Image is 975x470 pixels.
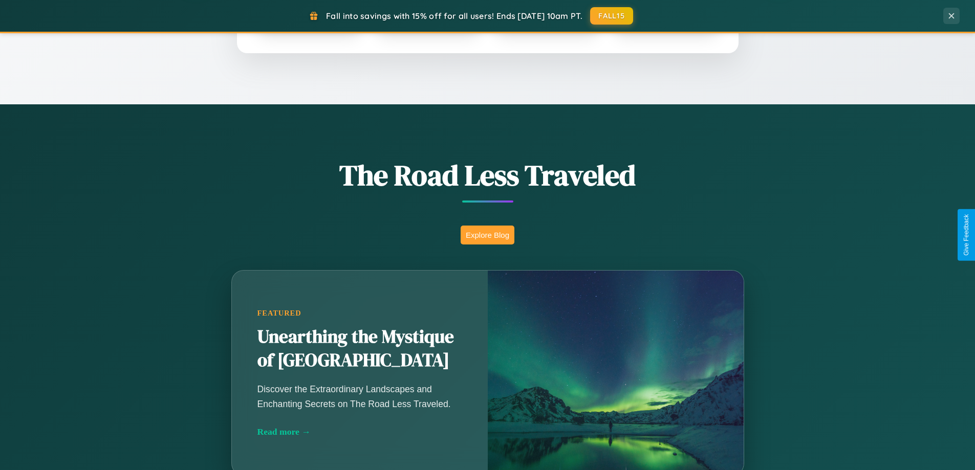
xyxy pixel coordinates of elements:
h1: The Road Less Traveled [181,155,795,195]
div: Give Feedback [963,214,970,256]
div: Read more → [257,427,462,437]
h2: Unearthing the Mystique of [GEOGRAPHIC_DATA] [257,325,462,372]
span: Fall into savings with 15% off for all users! Ends [DATE] 10am PT. [326,11,582,21]
button: FALL15 [590,7,633,25]
div: Featured [257,309,462,318]
button: Explore Blog [461,226,514,244]
p: Discover the Extraordinary Landscapes and Enchanting Secrets on The Road Less Traveled. [257,382,462,411]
